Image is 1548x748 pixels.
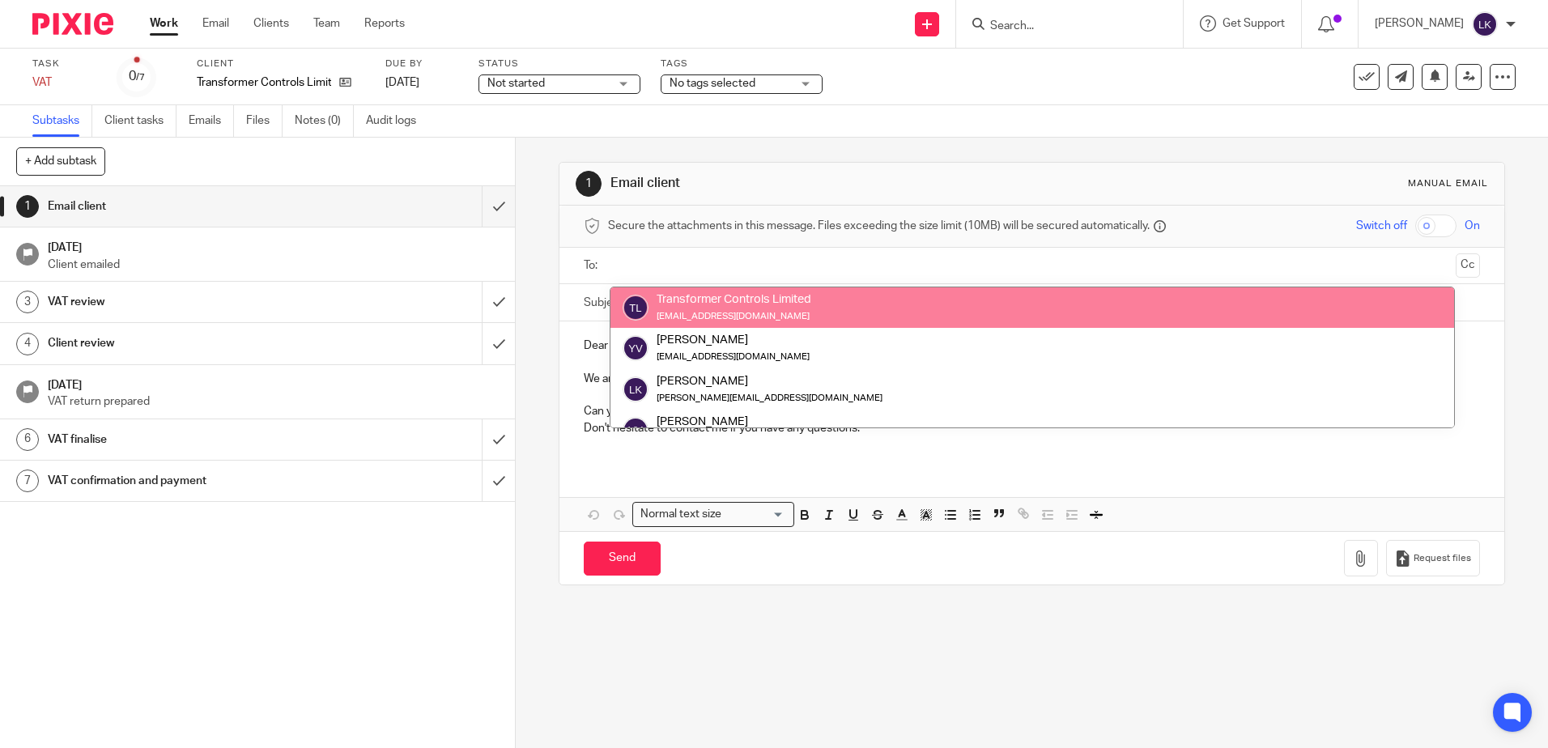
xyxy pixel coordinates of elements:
[16,333,39,355] div: 4
[1408,177,1488,190] div: Manual email
[584,371,1479,387] p: We are beginning to work on your VAT return, to be filed by [DATE].
[364,15,405,32] a: Reports
[104,105,176,137] a: Client tasks
[1375,15,1464,32] p: [PERSON_NAME]
[189,105,234,137] a: Emails
[487,78,545,89] span: Not started
[48,393,500,410] p: VAT return prepared
[48,257,500,273] p: Client emailed
[16,428,39,451] div: 6
[608,218,1150,234] span: Secure the attachments in this message. Files exceeding the size limit (10MB) will be secured aut...
[32,74,97,91] div: VAT
[385,57,458,70] label: Due by
[366,105,428,137] a: Audit logs
[623,295,649,321] img: svg%3E
[48,290,326,314] h1: VAT review
[197,57,365,70] label: Client
[636,506,725,523] span: Normal text size
[726,506,785,523] input: Search for option
[16,195,39,218] div: 1
[150,15,178,32] a: Work
[16,147,105,175] button: + Add subtask
[1456,253,1480,278] button: Cc
[253,15,289,32] a: Clients
[1472,11,1498,37] img: svg%3E
[657,414,810,430] div: [PERSON_NAME]
[48,427,326,452] h1: VAT finalise
[129,67,145,86] div: 0
[584,420,1479,436] p: Don't hesitate to contact me if you have any questions.
[48,236,500,256] h1: [DATE]
[48,194,326,219] h1: Email client
[385,77,419,88] span: [DATE]
[657,332,810,348] div: [PERSON_NAME]
[202,15,229,32] a: Email
[584,542,661,576] input: Send
[989,19,1134,34] input: Search
[661,57,823,70] label: Tags
[478,57,640,70] label: Status
[576,171,602,197] div: 1
[584,257,602,274] label: To:
[246,105,283,137] a: Files
[1223,18,1285,29] span: Get Support
[1356,218,1407,234] span: Switch off
[657,291,811,308] div: Transformer Controls Limited
[1465,218,1480,234] span: On
[584,403,1479,419] p: Can you please ensure all receipts, invoices, etc. have been uploaded?
[657,372,882,389] div: [PERSON_NAME]
[623,417,649,443] img: svg%3E
[623,376,649,402] img: svg%3E
[657,352,810,361] small: [EMAIL_ADDRESS][DOMAIN_NAME]
[1414,552,1471,565] span: Request files
[1386,540,1480,576] button: Request files
[313,15,340,32] a: Team
[295,105,354,137] a: Notes (0)
[32,13,113,35] img: Pixie
[136,73,145,82] small: /7
[48,469,326,493] h1: VAT confirmation and payment
[657,393,882,402] small: [PERSON_NAME][EMAIL_ADDRESS][DOMAIN_NAME]
[584,338,1479,354] p: Dear [PERSON_NAME],
[610,175,1066,192] h1: Email client
[32,57,97,70] label: Task
[632,502,794,527] div: Search for option
[16,470,39,492] div: 7
[623,335,649,361] img: svg%3E
[670,78,755,89] span: No tags selected
[197,74,331,91] p: Transformer Controls Limited
[32,105,92,137] a: Subtasks
[48,331,326,355] h1: Client review
[657,312,810,321] small: [EMAIL_ADDRESS][DOMAIN_NAME]
[48,373,500,393] h1: [DATE]
[16,291,39,313] div: 3
[584,295,626,311] label: Subject:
